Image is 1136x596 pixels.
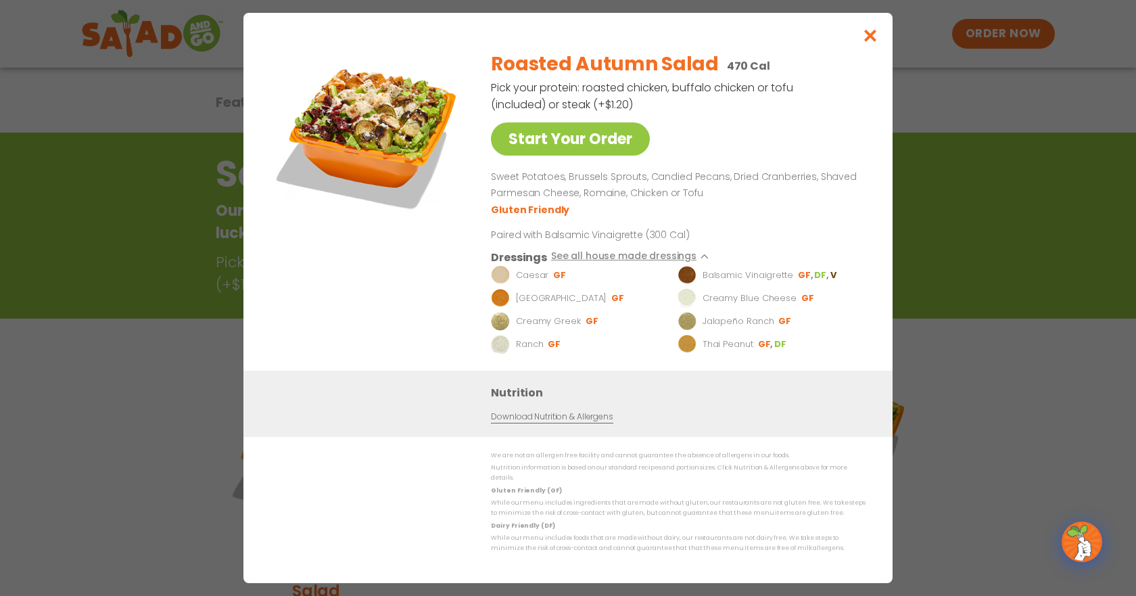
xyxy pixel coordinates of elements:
[774,338,788,350] li: DF
[798,269,814,281] li: GF
[491,203,571,217] li: Gluten Friendly
[516,292,607,305] p: [GEOGRAPHIC_DATA]
[703,292,797,305] p: Creamy Blue Cheese
[491,335,510,354] img: Dressing preview image for Ranch
[678,266,696,285] img: Dressing preview image for Balsamic Vinaigrette
[703,315,774,328] p: Jalapeño Ranch
[678,289,696,308] img: Dressing preview image for Creamy Blue Cheese
[491,533,866,554] p: While our menu includes foods that are made without dairy, our restaurants are not dairy free. We...
[849,13,893,58] button: Close modal
[586,315,600,327] li: GF
[491,228,741,242] p: Paired with Balsamic Vinaigrette (300 Cal)
[548,338,562,350] li: GF
[758,338,774,350] li: GF
[678,335,696,354] img: Dressing preview image for Thai Peanut
[491,50,718,78] h2: Roasted Autumn Salad
[491,122,650,156] a: Start Your Order
[801,292,815,304] li: GF
[274,40,463,229] img: Featured product photo for Roasted Autumn Salad
[491,249,547,266] h3: Dressings
[491,486,561,495] strong: Gluten Friendly (GF)
[551,249,715,266] button: See all house made dressings
[491,266,510,285] img: Dressing preview image for Caesar
[491,384,872,401] h3: Nutrition
[491,451,866,461] p: We are not an allergen free facility and cannot guarantee the absence of allergens in our foods.
[611,292,625,304] li: GF
[491,463,866,484] p: Nutrition information is based on our standard recipes and portion sizes. Click Nutrition & Aller...
[814,269,830,281] li: DF
[1063,523,1101,561] img: wpChatIcon
[830,269,838,281] li: V
[491,522,554,530] strong: Dairy Friendly (DF)
[516,315,581,328] p: Creamy Greek
[491,312,510,331] img: Dressing preview image for Creamy Greek
[491,79,795,113] p: Pick your protein: roasted chicken, buffalo chicken or tofu (included) or steak (+$1.20)
[491,289,510,308] img: Dressing preview image for BBQ Ranch
[516,338,544,351] p: Ranch
[491,498,866,519] p: While our menu includes ingredients that are made without gluten, our restaurants are not gluten ...
[491,169,860,202] p: Sweet Potatoes, Brussels Sprouts, Candied Pecans, Dried Cranberries, Shaved Parmesan Cheese, Roma...
[703,269,793,282] p: Balsamic Vinaigrette
[778,315,792,327] li: GF
[553,269,567,281] li: GF
[703,338,753,351] p: Thai Peanut
[678,312,696,331] img: Dressing preview image for Jalapeño Ranch
[516,269,548,282] p: Caesar
[491,411,613,423] a: Download Nutrition & Allergens
[727,58,770,74] p: 470 Cal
